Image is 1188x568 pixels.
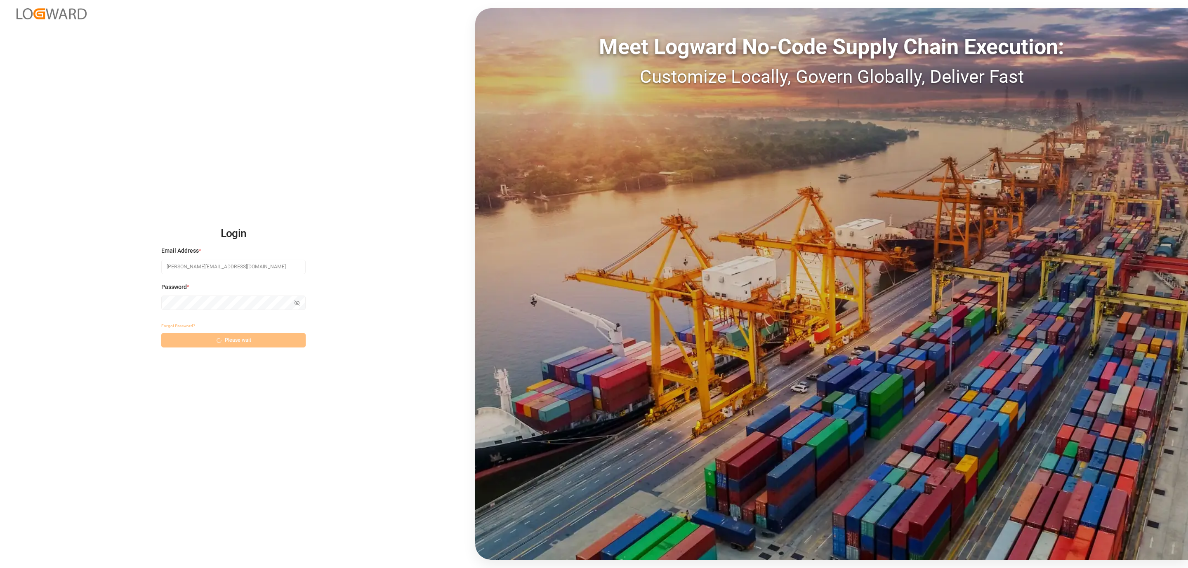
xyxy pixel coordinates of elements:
[16,8,87,19] img: Logward_new_orange.png
[161,221,306,247] h2: Login
[475,63,1188,90] div: Customize Locally, Govern Globally, Deliver Fast
[161,283,187,291] span: Password
[161,260,306,274] input: Enter your email
[475,31,1188,63] div: Meet Logward No-Code Supply Chain Execution:
[161,246,199,255] span: Email Address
